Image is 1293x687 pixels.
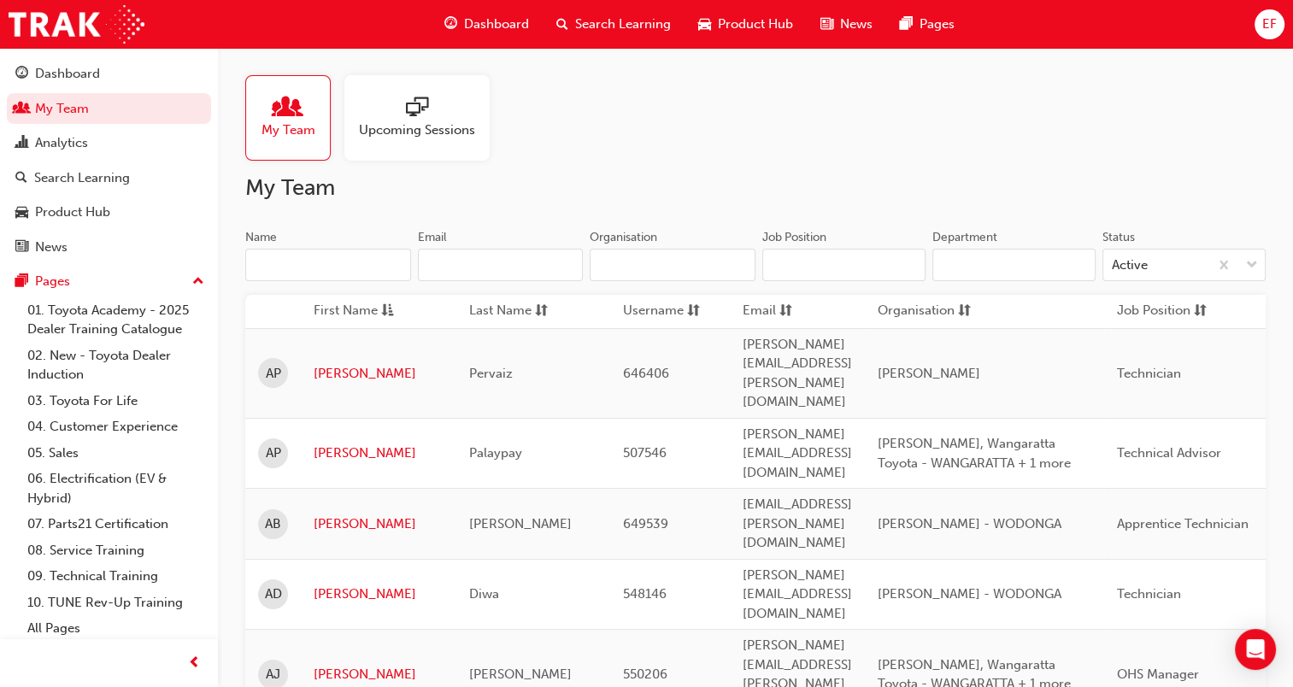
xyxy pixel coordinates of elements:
span: [PERSON_NAME][EMAIL_ADDRESS][DOMAIN_NAME] [743,426,852,480]
div: Status [1102,229,1135,246]
span: guage-icon [15,67,28,82]
span: sorting-icon [958,301,971,322]
div: Product Hub [35,203,110,222]
span: Product Hub [718,15,793,34]
button: Job Positionsorting-icon [1117,301,1211,322]
span: car-icon [698,14,711,35]
span: search-icon [556,14,568,35]
input: Department [932,249,1096,281]
div: Job Position [762,229,826,246]
span: Technician [1117,366,1181,381]
a: Search Learning [7,162,211,194]
a: Dashboard [7,58,211,90]
button: Pages [7,266,211,297]
a: car-iconProduct Hub [685,7,807,42]
div: Name [245,229,277,246]
button: DashboardMy TeamAnalyticsSearch LearningProduct HubNews [7,55,211,266]
span: Upcoming Sessions [359,120,475,140]
span: sorting-icon [687,301,700,322]
a: 04. Customer Experience [21,414,211,440]
span: Username [623,301,684,322]
a: search-iconSearch Learning [543,7,685,42]
a: 05. Sales [21,440,211,467]
button: Emailsorting-icon [743,301,837,322]
span: chart-icon [15,136,28,151]
input: Job Position [762,249,926,281]
a: 08. Service Training [21,537,211,564]
span: OHS Manager [1117,666,1199,682]
span: car-icon [15,205,28,220]
span: sorting-icon [1194,301,1207,322]
div: Email [418,229,447,246]
span: Dashboard [464,15,529,34]
span: Search Learning [575,15,671,34]
span: sorting-icon [779,301,792,322]
a: [PERSON_NAME] [314,364,444,384]
span: Diwa [469,586,499,602]
span: AB [265,514,281,534]
span: [PERSON_NAME] [469,666,572,682]
span: Palaypay [469,445,522,461]
a: [PERSON_NAME] [314,665,444,684]
span: Pages [920,15,955,34]
div: Department [932,229,997,246]
div: Dashboard [35,64,100,84]
button: EF [1255,9,1284,39]
span: AP [266,443,281,463]
span: [PERSON_NAME] [469,516,572,531]
span: 548146 [623,586,667,602]
span: [PERSON_NAME] - WODONGA [878,586,1061,602]
span: guage-icon [444,14,457,35]
div: News [35,238,68,257]
button: Last Namesorting-icon [469,301,563,322]
span: up-icon [192,271,204,293]
span: news-icon [820,14,833,35]
span: search-icon [15,171,27,186]
a: news-iconNews [807,7,886,42]
span: EF [1262,15,1277,34]
input: Name [245,249,411,281]
span: 646406 [623,366,669,381]
span: [PERSON_NAME][EMAIL_ADDRESS][PERSON_NAME][DOMAIN_NAME] [743,337,852,410]
a: pages-iconPages [886,7,968,42]
span: Job Position [1117,301,1190,322]
a: 10. TUNE Rev-Up Training [21,590,211,616]
span: First Name [314,301,378,322]
span: 649539 [623,516,668,531]
span: [PERSON_NAME], Wangaratta Toyota - WANGARATTA + 1 more [878,436,1071,471]
a: Trak [9,5,144,44]
a: My Team [7,93,211,125]
span: news-icon [15,240,28,255]
div: Pages [35,272,70,291]
span: 507546 [623,445,667,461]
span: [PERSON_NAME] [878,366,980,381]
a: Analytics [7,127,211,159]
span: asc-icon [381,301,394,322]
span: people-icon [277,97,299,120]
div: Organisation [590,229,657,246]
input: Organisation [590,249,755,281]
button: Organisationsorting-icon [878,301,972,322]
a: Product Hub [7,197,211,228]
span: people-icon [15,102,28,117]
span: AJ [266,665,280,684]
button: First Nameasc-icon [314,301,408,322]
span: Email [743,301,776,322]
span: Pervaiz [469,366,513,381]
a: My Team [245,75,344,161]
a: 09. Technical Training [21,563,211,590]
span: sessionType_ONLINE_URL-icon [406,97,428,120]
a: News [7,232,211,263]
div: Active [1112,255,1148,275]
a: guage-iconDashboard [431,7,543,42]
span: 550206 [623,666,667,682]
div: Search Learning [34,168,130,188]
span: Last Name [469,301,532,322]
button: Usernamesorting-icon [623,301,717,322]
span: [PERSON_NAME][EMAIL_ADDRESS][DOMAIN_NAME] [743,567,852,621]
span: [EMAIL_ADDRESS][PERSON_NAME][DOMAIN_NAME] [743,496,852,550]
span: Apprentice Technician [1117,516,1249,531]
span: News [840,15,873,34]
a: 01. Toyota Academy - 2025 Dealer Training Catalogue [21,297,211,343]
